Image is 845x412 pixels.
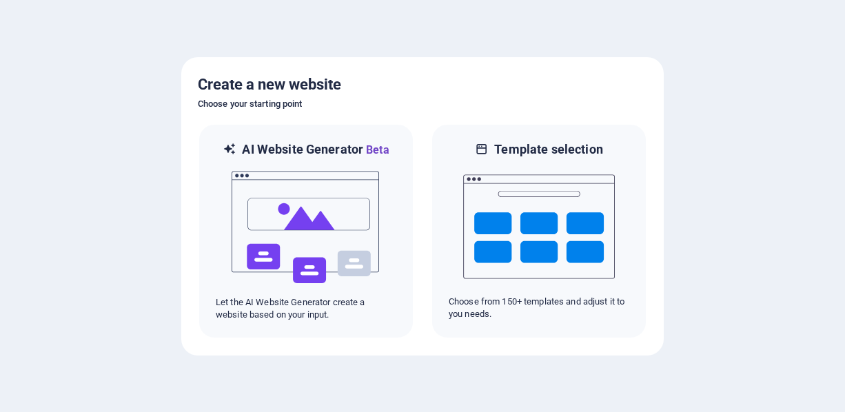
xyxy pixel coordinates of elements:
[198,74,647,96] h5: Create a new website
[216,296,396,321] p: Let the AI Website Generator create a website based on your input.
[198,123,414,339] div: AI Website GeneratorBetaaiLet the AI Website Generator create a website based on your input.
[494,141,602,158] h6: Template selection
[449,296,629,320] p: Choose from 150+ templates and adjust it to you needs.
[198,96,647,112] h6: Choose your starting point
[242,141,389,158] h6: AI Website Generator
[363,143,389,156] span: Beta
[230,158,382,296] img: ai
[431,123,647,339] div: Template selectionChoose from 150+ templates and adjust it to you needs.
